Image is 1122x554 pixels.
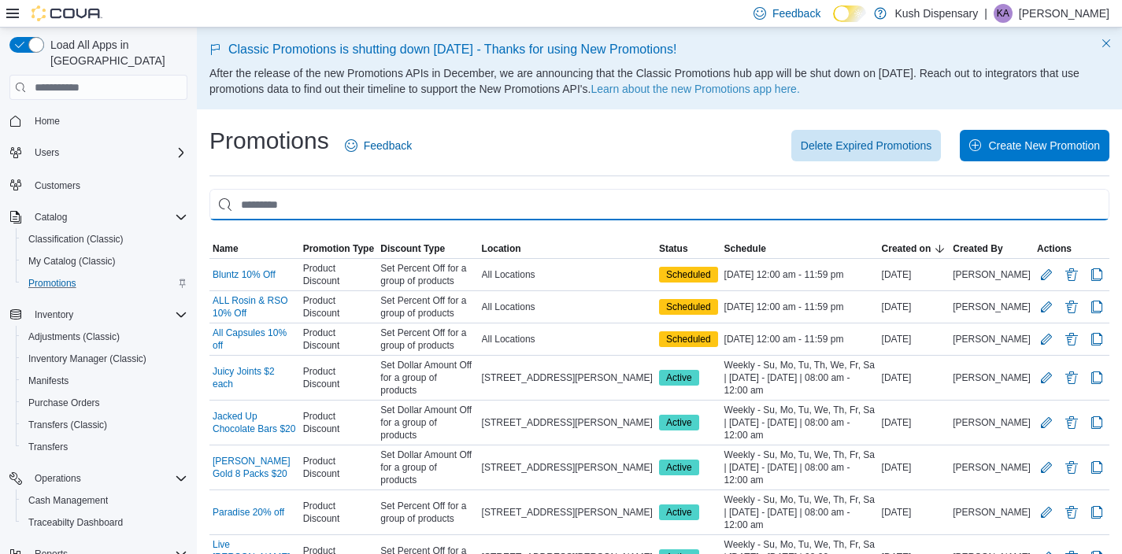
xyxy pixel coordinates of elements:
[22,371,75,390] a: Manifests
[377,497,478,528] div: Set Percent Off for a group of products
[28,469,187,488] span: Operations
[772,6,820,21] span: Feedback
[22,252,122,271] a: My Catalog (Classic)
[1087,297,1106,316] button: Clone Promotion
[35,179,80,192] span: Customers
[724,301,844,313] span: [DATE] 12:00 am - 11:59 pm
[997,4,1009,23] span: KA
[666,505,692,519] span: Active
[666,460,692,475] span: Active
[209,189,1109,220] input: This is a search bar. As you type, the results lower in the page will automatically filter.
[482,461,653,474] span: [STREET_ADDRESS][PERSON_NAME]
[591,83,799,95] a: Learn about the new Promotions app here.
[16,250,194,272] button: My Catalog (Classic)
[44,37,187,68] span: Load All Apps in [GEOGRAPHIC_DATA]
[1087,503,1106,522] button: Clone Promotion
[35,115,60,127] span: Home
[28,111,187,131] span: Home
[28,441,68,453] span: Transfers
[22,415,113,434] a: Transfers (Classic)
[879,297,950,316] div: [DATE]
[3,206,194,228] button: Catalog
[28,305,187,324] span: Inventory
[16,228,194,250] button: Classification (Classic)
[22,274,83,293] a: Promotions
[16,326,194,348] button: Adjustments (Classic)
[22,491,114,510] a: Cash Management
[1019,4,1109,23] p: [PERSON_NAME]
[22,438,74,456] a: Transfers
[1087,458,1106,477] button: Clone Promotion
[1062,265,1081,284] button: Delete Promotion
[28,375,69,387] span: Manifests
[666,415,692,430] span: Active
[724,359,876,397] span: Weekly - Su, Mo, Tu, Th, We, Fr, Sa | [DATE] - [DATE] | 08:00 am - 12:00 am
[953,301,1031,313] span: [PERSON_NAME]
[656,239,721,258] button: Status
[22,349,187,368] span: Inventory Manager (Classic)
[213,506,284,519] a: Paradise 20% off
[35,146,59,159] span: Users
[28,516,123,529] span: Traceabilty Dashboard
[879,330,950,349] div: [DATE]
[1087,330,1106,349] button: Clone Promotion
[16,392,194,414] button: Purchase Orders
[377,445,478,489] div: Set Dollar Amount Off for a group of products
[984,4,987,23] p: |
[479,239,656,258] button: Location
[31,6,102,21] img: Cova
[1062,458,1081,477] button: Delete Promotion
[994,4,1013,23] div: Katy Anderson
[303,410,375,435] span: Product Discount
[3,304,194,326] button: Inventory
[22,393,187,412] span: Purchase Orders
[213,242,239,255] span: Name
[377,356,478,400] div: Set Dollar Amount Off for a group of products
[953,371,1031,384] span: [PERSON_NAME]
[28,112,66,131] a: Home
[303,327,375,352] span: Product Discount
[28,353,146,365] span: Inventory Manager (Classic)
[22,230,187,249] span: Classification (Classic)
[1062,503,1081,522] button: Delete Promotion
[209,65,1109,97] p: After the release of the new Promotions APIs in December, we are announcing that the Classic Prom...
[953,333,1031,345] span: [PERSON_NAME]
[303,500,375,525] span: Product Discount
[988,138,1100,153] span: Create New Promotion
[303,262,375,287] span: Product Discount
[22,327,187,346] span: Adjustments (Classic)
[28,494,108,507] span: Cash Management
[22,491,187,510] span: Cash Management
[833,6,866,22] input: Dark Mode
[3,467,194,489] button: Operations
[213,294,297,319] a: ALL Rosin & RSO 10% Off
[35,308,73,321] span: Inventory
[666,268,711,282] span: Scheduled
[801,138,932,153] span: Delete Expired Promotions
[482,301,535,313] span: All Locations
[724,268,844,281] span: [DATE] 12:00 am - 11:59 pm
[22,327,126,346] a: Adjustments (Classic)
[28,143,65,162] button: Users
[666,300,711,314] span: Scheduled
[28,175,187,194] span: Customers
[1037,458,1056,477] button: Edit Promotion
[16,414,194,436] button: Transfers (Classic)
[482,333,535,345] span: All Locations
[724,449,876,486] span: Weekly - Su, Mo, Tu, We, Th, Fr, Sa | [DATE] - [DATE] | 08:00 am - 12:00 am
[22,252,187,271] span: My Catalog (Classic)
[724,493,876,531] span: Weekly - Su, Mo, Tu, We, Th, Fr, Sa | [DATE] - [DATE] | 08:00 am - 12:00 am
[894,4,978,23] p: Kush Dispensary
[28,331,120,343] span: Adjustments (Classic)
[16,489,194,512] button: Cash Management
[724,242,766,255] span: Schedule
[28,305,80,324] button: Inventory
[35,472,81,485] span: Operations
[482,416,653,429] span: [STREET_ADDRESS][PERSON_NAME]
[659,415,699,430] span: Active
[209,40,1109,59] p: Classic Promotions is shutting down [DATE] - Thanks for using New Promotions!
[303,455,375,480] span: Product Discount
[721,239,879,258] button: Schedule
[1037,330,1056,349] button: Edit Promotion
[666,332,711,346] span: Scheduled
